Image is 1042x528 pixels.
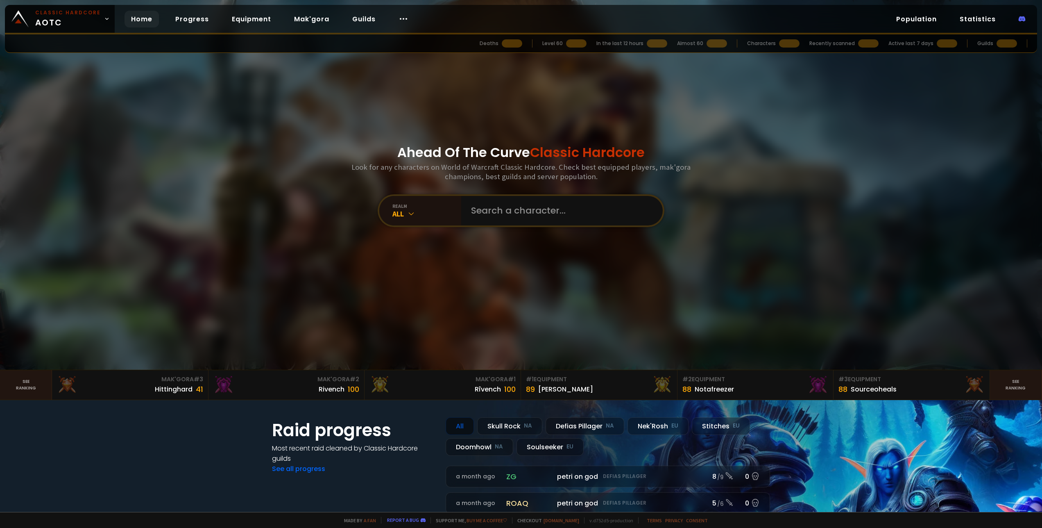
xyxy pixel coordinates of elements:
div: Equipment [526,375,672,384]
small: Classic Hardcore [35,9,101,16]
a: Seeranking [990,370,1042,400]
div: Defias Pillager [546,417,624,435]
a: Consent [686,517,708,523]
small: NA [524,422,532,430]
a: Privacy [665,517,683,523]
div: Rivench [319,384,344,394]
span: Classic Hardcore [530,143,645,162]
a: #3Equipment88Sourceoheals [834,370,990,400]
div: Equipment [682,375,829,384]
span: Made by [339,517,376,523]
span: v. d752d5 - production [584,517,633,523]
div: Mak'Gora [369,375,516,384]
a: Progress [169,11,215,27]
span: Support me, [430,517,507,523]
div: Notafreezer [695,384,734,394]
div: realm [392,203,461,209]
a: [DOMAIN_NAME] [544,517,579,523]
a: Mak'Gora#1Rîvench100 [365,370,521,400]
input: Search a character... [466,196,653,225]
span: # 3 [194,375,203,383]
a: #1Equipment89[PERSON_NAME] [521,370,677,400]
small: EU [671,422,678,430]
a: Report a bug [387,517,419,523]
a: a month agoroaqpetri on godDefias Pillager5 /60 [446,492,770,514]
div: Mak'Gora [57,375,203,384]
div: All [392,209,461,218]
a: a fan [364,517,376,523]
div: 100 [504,384,516,395]
a: Population [890,11,943,27]
h1: Raid progress [272,417,436,443]
span: Checkout [512,517,579,523]
div: Characters [747,40,776,47]
a: Classic HardcoreAOTC [5,5,115,33]
h4: Most recent raid cleaned by Classic Hardcore guilds [272,443,436,464]
a: Statistics [953,11,1002,27]
small: NA [495,443,503,451]
div: 100 [348,384,359,395]
span: # 1 [526,375,534,383]
div: Rîvench [475,384,501,394]
a: Equipment [225,11,278,27]
a: #2Equipment88Notafreezer [677,370,834,400]
div: Skull Rock [477,417,542,435]
a: Mak'Gora#3Hittinghard41 [52,370,208,400]
div: Recently scanned [809,40,855,47]
div: Soulseeker [516,438,584,456]
div: Deaths [480,40,498,47]
span: # 3 [838,375,848,383]
div: Sourceoheals [851,384,897,394]
div: 41 [196,384,203,395]
span: # 1 [508,375,516,383]
span: # 2 [350,375,359,383]
a: Mak'gora [288,11,336,27]
div: 88 [682,384,691,395]
h3: Look for any characters on World of Warcraft Classic Hardcore. Check best equipped players, mak'g... [348,162,694,181]
div: All [446,417,474,435]
div: Guilds [977,40,993,47]
a: Terms [647,517,662,523]
div: [PERSON_NAME] [538,384,593,394]
a: See all progress [272,464,325,473]
a: Buy me a coffee [467,517,507,523]
small: NA [606,422,614,430]
a: a month agozgpetri on godDefias Pillager8 /90 [446,466,770,487]
div: Doomhowl [446,438,513,456]
div: Equipment [838,375,985,384]
div: Mak'Gora [213,375,360,384]
div: Active last 7 days [888,40,933,47]
span: AOTC [35,9,101,29]
div: Stitches [692,417,750,435]
div: 88 [838,384,847,395]
small: EU [733,422,740,430]
div: Hittinghard [155,384,193,394]
div: Nek'Rosh [627,417,689,435]
small: EU [566,443,573,451]
div: Level 60 [542,40,563,47]
a: Guilds [346,11,382,27]
div: In the last 12 hours [596,40,643,47]
h1: Ahead Of The Curve [397,143,645,162]
span: # 2 [682,375,692,383]
div: 89 [526,384,535,395]
div: Almost 60 [677,40,703,47]
a: Mak'Gora#2Rivench100 [208,370,365,400]
a: Home [125,11,159,27]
